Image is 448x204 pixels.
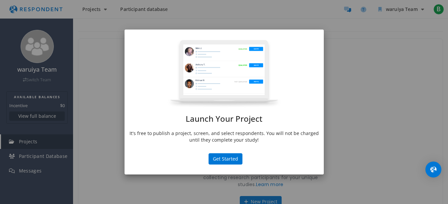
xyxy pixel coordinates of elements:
[130,130,319,143] p: It's free to publish a project, screen, and select respondents. You will not be charged until the...
[425,162,441,177] div: Open Intercom Messenger
[167,39,281,108] img: project-modal.png
[125,30,324,174] md-dialog: Launch Your ...
[130,114,319,123] h1: Launch Your Project
[209,153,242,165] button: Get Started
